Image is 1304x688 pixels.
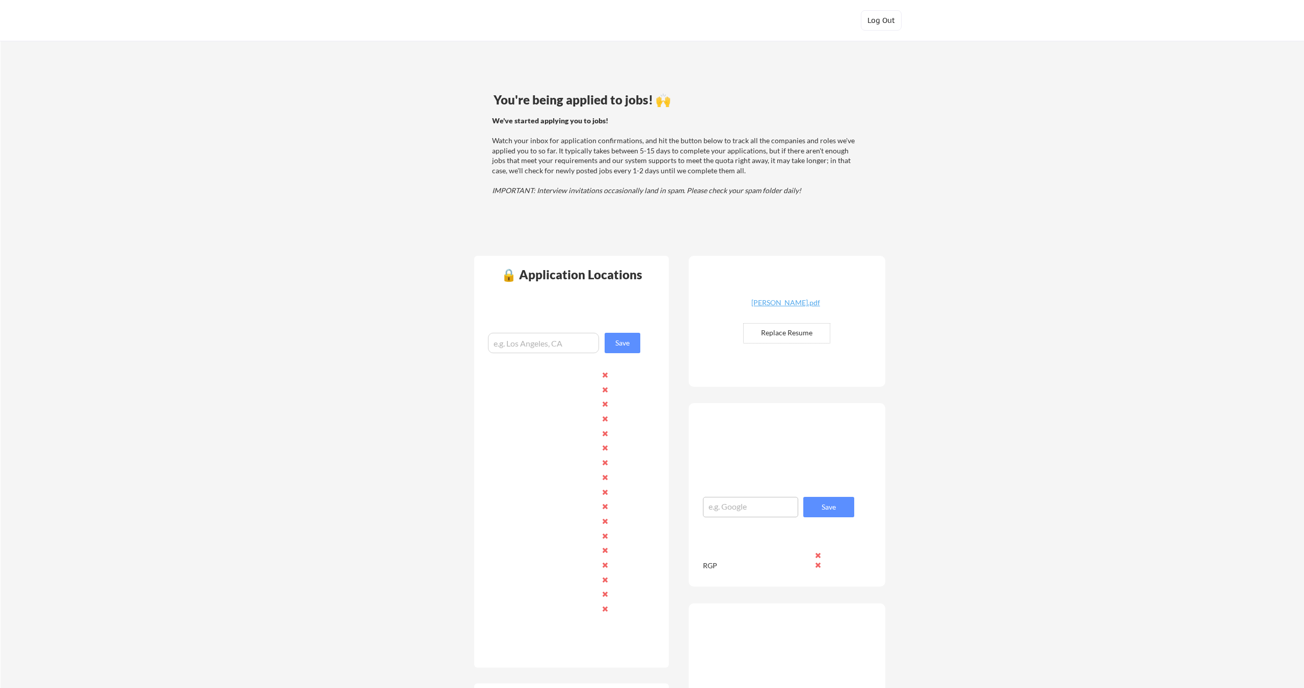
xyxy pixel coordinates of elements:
[494,94,861,106] div: You're being applied to jobs! 🙌
[861,10,902,31] button: Log Out
[605,333,640,353] button: Save
[492,186,801,195] em: IMPORTANT: Interview invitations occasionally land in spam. Please check your spam folder daily!
[492,116,859,196] div: Watch your inbox for application confirmations, and hit the button below to track all the compani...
[725,299,846,306] div: [PERSON_NAME].pdf
[803,497,854,517] button: Save
[488,333,599,353] input: e.g. Los Angeles, CA
[725,299,846,315] a: [PERSON_NAME].pdf
[492,116,608,125] strong: We've started applying you to jobs!
[703,561,810,571] div: RGP
[477,269,666,281] div: 🔒 Application Locations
